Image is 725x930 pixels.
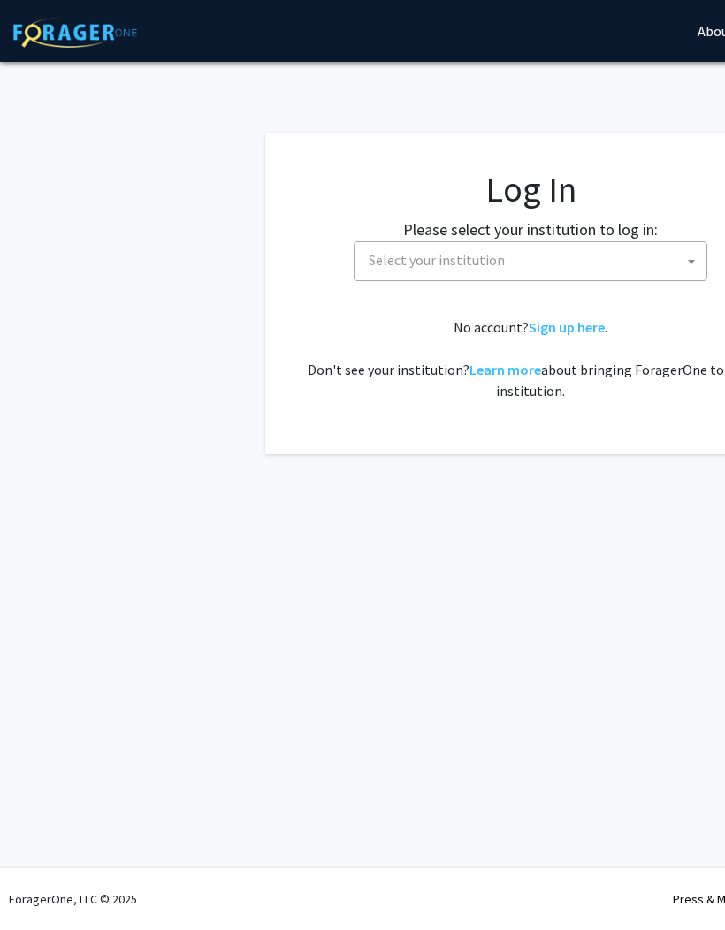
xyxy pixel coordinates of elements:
a: Learn more about bringing ForagerOne to your institution [469,361,541,378]
label: Please select your institution to log in: [403,217,658,241]
span: Select your institution [362,242,706,278]
div: ForagerOne, LLC © 2025 [9,868,137,930]
img: ForagerOne Logo [13,17,137,48]
a: Sign up here [529,318,605,336]
span: Select your institution [369,251,505,269]
span: Select your institution [354,241,707,281]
